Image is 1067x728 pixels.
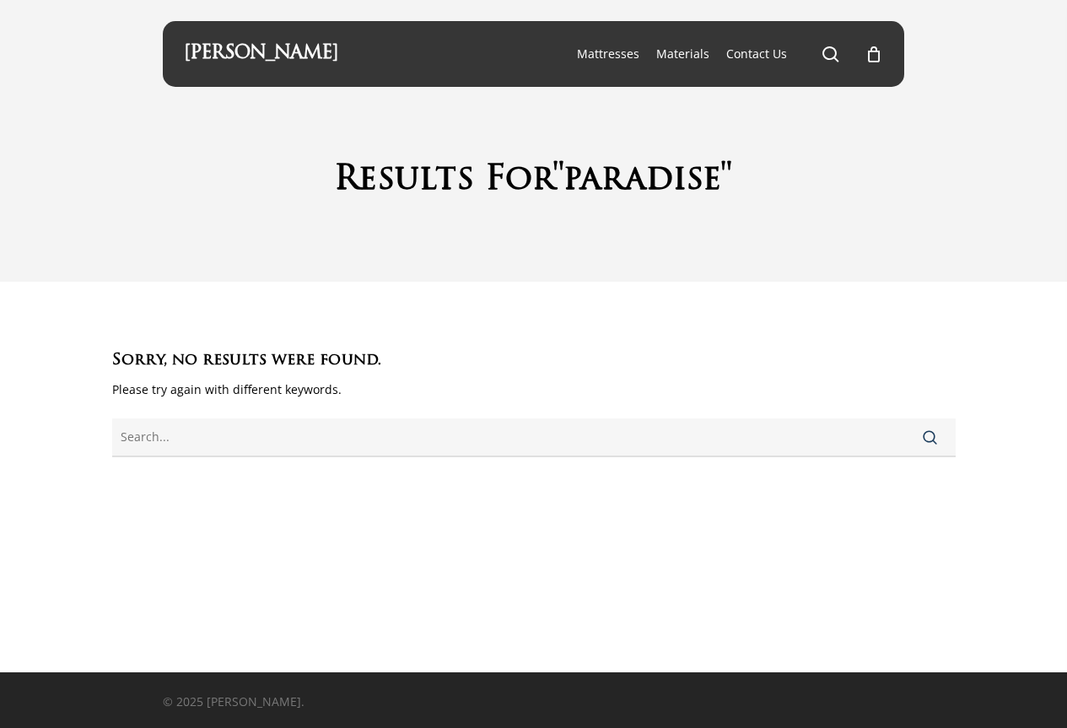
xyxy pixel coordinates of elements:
[577,46,639,62] a: Mattresses
[163,159,905,202] h1: Results For
[112,379,956,418] p: Please try again with different keywords.
[726,46,787,62] a: Contact Us
[569,21,883,87] nav: Main Menu
[865,45,883,63] a: Cart
[184,45,338,63] a: [PERSON_NAME]
[656,46,709,62] a: Materials
[112,349,956,372] h3: Sorry, no results were found.
[112,418,956,457] input: Search for:
[163,693,463,711] p: © 2025 [PERSON_NAME].
[552,164,733,197] span: "paradise"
